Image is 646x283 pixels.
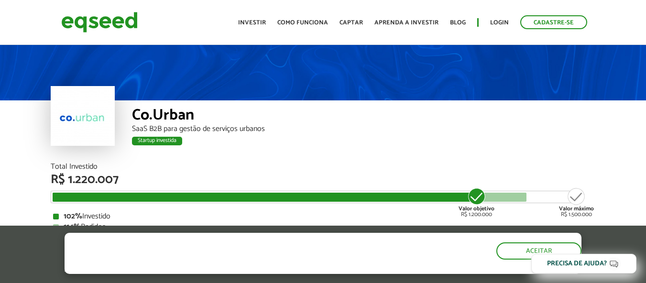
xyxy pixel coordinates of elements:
[64,210,82,223] strong: 102%
[51,174,596,186] div: R$ 1.220.007
[61,10,138,35] img: EqSeed
[459,187,494,218] div: R$ 1.200.000
[51,163,596,171] div: Total Investido
[459,204,494,213] strong: Valor objetivo
[64,220,81,233] strong: 114%
[339,20,363,26] a: Captar
[191,266,301,274] a: política de privacidade e de cookies
[132,108,596,125] div: Co.Urban
[132,137,182,145] div: Startup investida
[238,20,266,26] a: Investir
[65,265,374,274] p: Ao clicar em "aceitar", você aceita nossa .
[520,15,587,29] a: Cadastre-se
[559,204,594,213] strong: Valor máximo
[496,242,581,260] button: Aceitar
[490,20,509,26] a: Login
[450,20,466,26] a: Blog
[374,20,438,26] a: Aprenda a investir
[132,125,596,133] div: SaaS B2B para gestão de serviços urbanos
[53,223,593,231] div: Pedidos
[277,20,328,26] a: Como funciona
[559,187,594,218] div: R$ 1.500.000
[53,213,593,220] div: Investido
[65,233,374,262] h5: O site da EqSeed utiliza cookies para melhorar sua navegação.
